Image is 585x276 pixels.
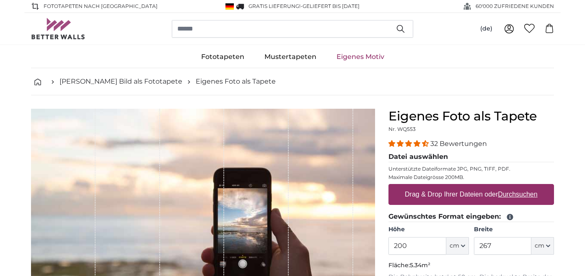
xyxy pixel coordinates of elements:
a: Mustertapeten [254,46,326,68]
p: Maximale Dateigrösse 200MB. [388,174,554,181]
span: Geliefert bis [DATE] [303,3,360,9]
u: Durchsuchen [498,191,538,198]
button: cm [446,237,469,255]
span: Nr. WQ553 [388,126,416,132]
a: Fototapeten [191,46,254,68]
button: cm [531,237,554,255]
nav: breadcrumbs [31,68,554,95]
img: Betterwalls [31,18,85,39]
p: Unterstützte Dateiformate JPG, PNG, TIFF, PDF. [388,166,554,172]
span: cm [535,242,544,250]
span: - [300,3,360,9]
p: Fläche: [388,261,554,270]
span: 5.34m² [410,261,430,269]
span: 4.31 stars [388,140,430,148]
label: Breite [474,225,554,234]
span: 32 Bewertungen [430,140,487,148]
a: Eigenes Foto als Tapete [196,77,276,87]
legend: Datei auswählen [388,152,554,162]
h1: Eigenes Foto als Tapete [388,109,554,124]
span: GRATIS Lieferung! [248,3,300,9]
img: Deutschland [225,3,234,10]
span: Fototapeten nach [GEOGRAPHIC_DATA] [44,3,158,10]
a: Eigenes Motiv [326,46,394,68]
span: cm [450,242,459,250]
legend: Gewünschtes Format eingeben: [388,212,554,222]
label: Höhe [388,225,469,234]
a: [PERSON_NAME] Bild als Fototapete [60,77,182,87]
label: Drag & Drop Ihrer Dateien oder [401,186,541,203]
span: 60'000 ZUFRIEDENE KUNDEN [476,3,554,10]
button: (de) [474,21,499,36]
